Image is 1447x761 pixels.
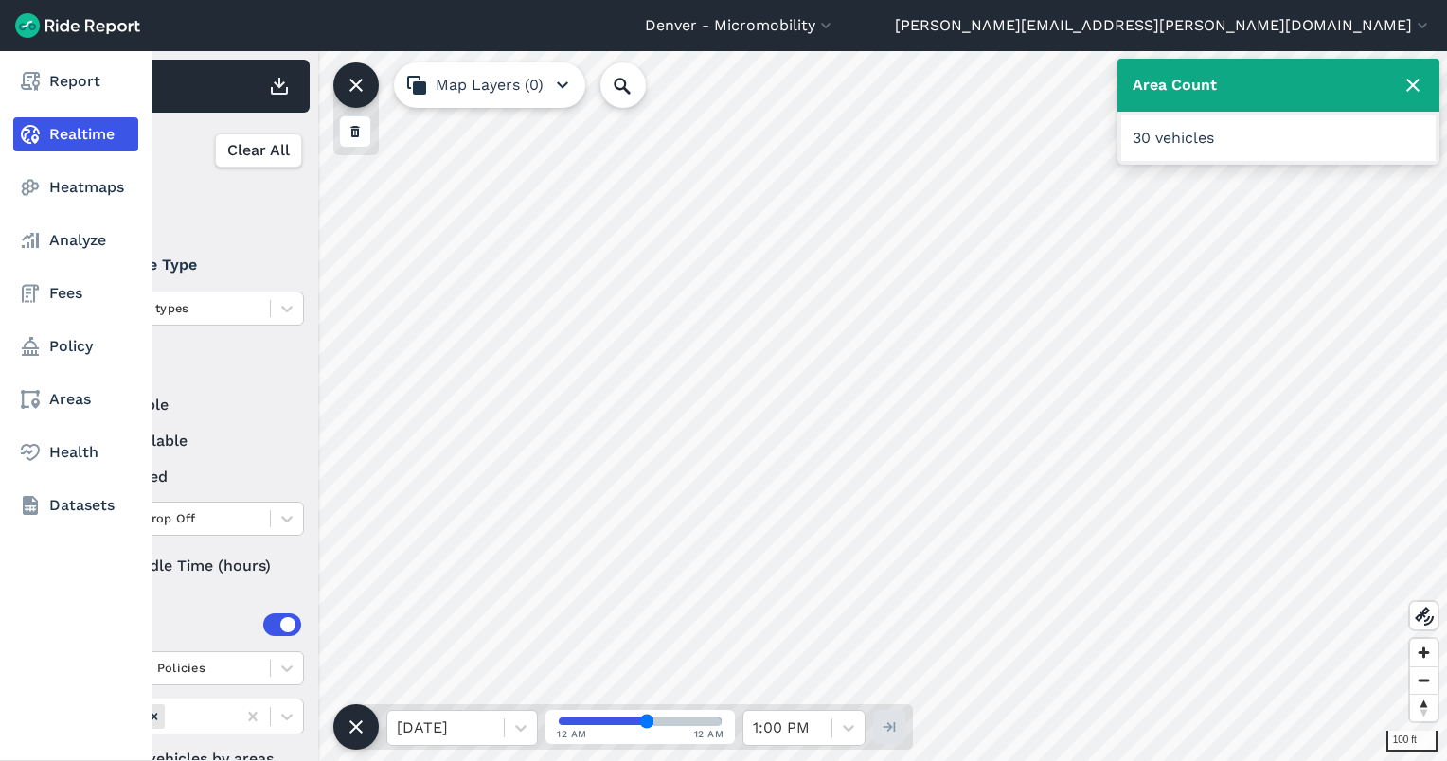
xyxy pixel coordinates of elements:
summary: Areas [77,598,301,651]
button: Map Layers (0) [394,62,585,108]
button: Clear All [215,133,302,168]
div: 30 vehicles [1121,115,1436,161]
button: Zoom out [1410,666,1438,694]
canvas: Map [61,51,1447,761]
span: 12 AM [694,727,724,741]
div: Remove Areas (8) [144,704,165,728]
button: Denver - Micromobility [645,14,835,37]
label: available [77,394,304,416]
button: Reset bearing to north [1410,694,1438,721]
label: reserved [77,466,304,488]
summary: Vehicle Type [77,239,301,292]
a: Policy [13,329,138,363]
div: Filter [69,121,310,180]
a: Analyze [13,223,138,257]
div: Areas [102,613,301,636]
button: [PERSON_NAME][EMAIL_ADDRESS][PERSON_NAME][DOMAIN_NAME] [895,14,1432,37]
span: Clear All [227,139,290,162]
a: Report [13,64,138,98]
a: Datasets [13,488,138,522]
button: Zoom in [1410,639,1438,666]
span: 12 AM [557,727,587,741]
a: Realtime [13,117,138,151]
div: Idle Time (hours) [77,549,304,583]
a: Areas [13,382,138,416]
label: Lime [77,201,304,223]
a: Fees [13,276,138,310]
a: Heatmaps [13,170,138,204]
summary: Status [77,341,301,394]
label: unavailable [77,430,304,452]
img: Ride Report [15,13,140,38]
div: 100 ft [1386,731,1438,752]
div: Area Count [1117,59,1439,112]
input: Search Location or Vehicles [600,62,676,108]
a: Health [13,435,138,469]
